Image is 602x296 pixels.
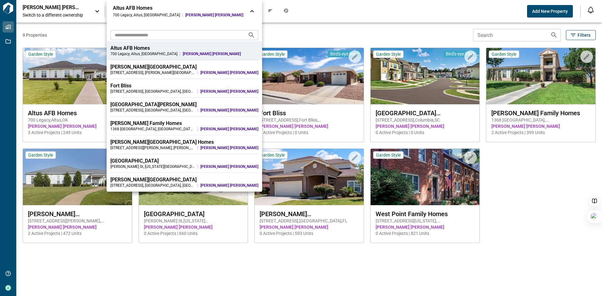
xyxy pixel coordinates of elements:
div: Fort Bliss [110,83,258,89]
div: 700 Legacy , Altus , [GEOGRAPHIC_DATA] [110,51,177,56]
div: [GEOGRAPHIC_DATA][PERSON_NAME] [110,101,258,108]
div: [STREET_ADDRESS][PERSON_NAME] , [PERSON_NAME][GEOGRAPHIC_DATA] , [GEOGRAPHIC_DATA] [110,145,195,150]
div: [PERSON_NAME] St , [US_STATE][GEOGRAPHIC_DATA] , [GEOGRAPHIC_DATA] [110,164,195,169]
button: Search projects [245,29,258,41]
div: [STREET_ADDRESS] , [GEOGRAPHIC_DATA] , [GEOGRAPHIC_DATA] [110,183,195,188]
div: [STREET_ADDRESS] , [GEOGRAPHIC_DATA] , [GEOGRAPHIC_DATA] [110,89,195,94]
span: [PERSON_NAME] [PERSON_NAME] [200,108,258,113]
div: [STREET_ADDRESS] , [PERSON_NAME][GEOGRAPHIC_DATA] , [GEOGRAPHIC_DATA] [110,70,195,75]
div: [PERSON_NAME][GEOGRAPHIC_DATA] [110,177,258,183]
span: [PERSON_NAME] [PERSON_NAME] [200,164,258,169]
div: [PERSON_NAME][GEOGRAPHIC_DATA] [110,64,258,70]
div: [PERSON_NAME] Family Homes [110,120,258,127]
span: [PERSON_NAME] [PERSON_NAME] [200,89,258,94]
div: 700 Legacy , Altus , [GEOGRAPHIC_DATA] [113,13,180,18]
span: [PERSON_NAME] [PERSON_NAME] [200,70,258,75]
div: [STREET_ADDRESS] , [GEOGRAPHIC_DATA] , [GEOGRAPHIC_DATA] [110,108,195,113]
span: [PERSON_NAME] [PERSON_NAME] [183,51,258,56]
div: Altus AFB Homes [113,5,243,11]
div: [PERSON_NAME][GEOGRAPHIC_DATA] Homes [110,139,258,145]
div: [GEOGRAPHIC_DATA] [110,158,258,164]
span: [PERSON_NAME] [PERSON_NAME] [185,13,243,18]
span: [PERSON_NAME] [PERSON_NAME] [200,145,258,150]
div: 1368 [GEOGRAPHIC_DATA] , [GEOGRAPHIC_DATA] , [GEOGRAPHIC_DATA] [110,127,195,132]
span: [PERSON_NAME] [PERSON_NAME] [200,183,258,188]
div: Altus AFB Homes [110,45,258,51]
span: [PERSON_NAME] [PERSON_NAME] [200,127,258,132]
